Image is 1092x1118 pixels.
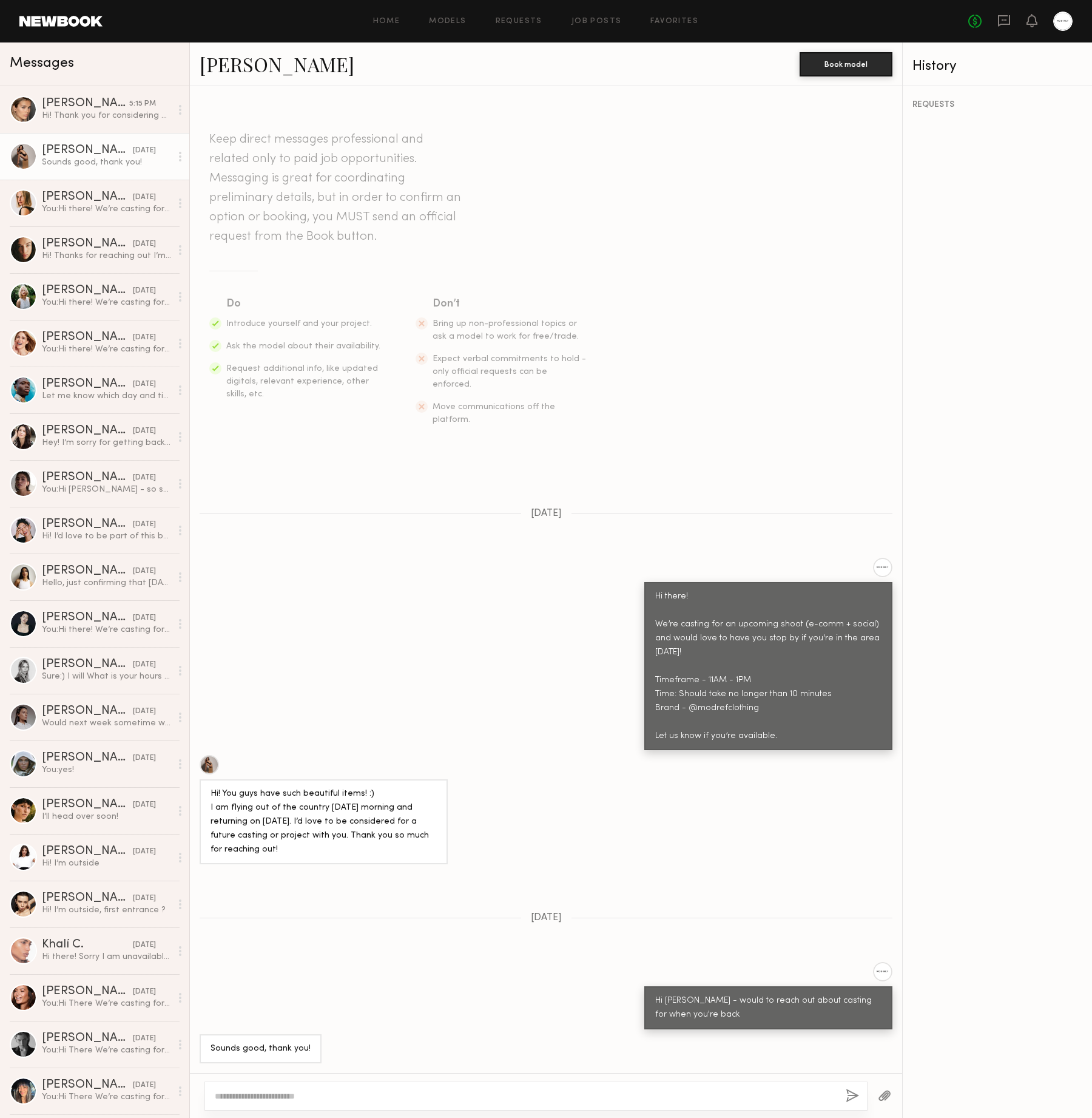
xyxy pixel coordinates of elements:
[42,659,133,671] div: [PERSON_NAME]
[211,1042,311,1056] div: Sounds good, thank you!
[42,518,133,530] div: [PERSON_NAME]
[531,509,562,519] span: [DATE]
[42,892,133,904] div: [PERSON_NAME]
[209,130,464,246] header: Keep direct messages professional and related only to paid job opportunities. Messaging is great ...
[42,799,133,811] div: [PERSON_NAME]
[571,18,622,25] a: Job Posts
[133,379,156,390] div: [DATE]
[42,378,133,390] div: [PERSON_NAME]
[133,799,156,811] div: [DATE]
[42,344,171,355] div: You: Hi there! We’re casting for an upcoming shoot (e-comm + social) and would love to have you s...
[655,590,881,743] div: Hi there! We’re casting for an upcoming shoot (e-comm + social) and would love to have you stop b...
[42,1079,133,1091] div: [PERSON_NAME]
[42,1045,171,1056] div: You: Hi There We’re casting for an upcoming shoot (e-comm + social) and would love to have you st...
[496,18,542,25] a: Requests
[133,145,156,157] div: [DATE]
[42,530,171,542] div: Hi! I’d love to be part of this but the location is quite far from me for a casting. If you’re ev...
[133,753,156,764] div: [DATE]
[42,472,133,484] div: [PERSON_NAME]
[429,18,466,25] a: Models
[373,18,400,25] a: Home
[531,913,562,923] span: [DATE]
[133,566,156,577] div: [DATE]
[42,998,171,1009] div: You: Hi There We’re casting for an upcoming shoot (e-comm + social) and would love to have you st...
[133,332,156,344] div: [DATE]
[42,110,171,121] div: Hi! Thank you for considering me - may i ask when the job/shoot is and what's the pay? Also, I'm ...
[42,331,133,344] div: [PERSON_NAME]
[42,845,133,858] div: [PERSON_NAME]
[226,342,380,350] span: Ask the model about their availability.
[42,1091,171,1103] div: You: Hi There We’re casting for an upcoming shoot (e-comm + social) and would love to have you st...
[433,403,555,424] span: Move communications off the platform.
[800,52,892,76] button: Book model
[10,56,74,70] span: Messages
[226,320,372,328] span: Introduce yourself and your project.
[133,192,156,203] div: [DATE]
[42,986,133,998] div: [PERSON_NAME]
[42,752,133,764] div: [PERSON_NAME]
[42,191,133,203] div: [PERSON_NAME]
[912,59,1082,73] div: History
[42,390,171,402] div: Let me know which day and time work for you
[42,811,171,822] div: I’ll head over soon!
[42,671,171,682] div: Sure:) I will What is your hours for [DATE] when I can stop by:)?
[133,893,156,904] div: [DATE]
[42,144,133,157] div: [PERSON_NAME]
[133,1080,156,1091] div: [DATE]
[133,846,156,858] div: [DATE]
[42,939,133,951] div: Khalí C.
[42,425,133,437] div: [PERSON_NAME]
[42,250,171,262] div: Hi! Thanks for reaching out I’m not in the city I’ll be in a week… would love to be part of this ...
[42,624,171,635] div: You: Hi there! We’re casting for an upcoming shoot (e-comm + social) and would love to have you s...
[133,425,156,437] div: [DATE]
[42,904,171,916] div: Hi! I’m outside, first entrance ?
[133,986,156,998] div: [DATE]
[42,764,171,776] div: You: yes!
[42,484,171,495] div: You: Hi [PERSON_NAME] - so sorry just missed this message and didn't see you! Are you able to com...
[433,320,579,340] span: Bring up non-professional topics or ask a model to work for free/trade.
[655,994,881,1022] div: Hi [PERSON_NAME] - would to reach out about casting for when you're back
[42,951,171,963] div: Hi there! Sorry I am unavailable. I’m in [GEOGRAPHIC_DATA] until 25th
[133,472,156,484] div: [DATE]
[133,239,156,250] div: [DATE]
[133,706,156,717] div: [DATE]
[42,717,171,729] div: Would next week sometime work for you?
[133,285,156,297] div: [DATE]
[42,98,129,110] div: [PERSON_NAME]
[129,98,156,110] div: 5:15 PM
[133,940,156,951] div: [DATE]
[133,612,156,624] div: [DATE]
[42,437,171,449] div: Hey! I’m sorry for getting back to you so late but I’ve got Covid, so can’t make it unfortunately.
[211,787,437,857] div: Hi! You guys have such beautiful items! :) I am flying out of the country [DATE] morning and retu...
[800,58,892,69] a: Book model
[42,1032,133,1045] div: [PERSON_NAME]
[433,355,586,388] span: Expect verbal commitments to hold - only official requests can be enforced.
[42,705,133,717] div: [PERSON_NAME]
[42,612,133,624] div: [PERSON_NAME]
[200,51,354,77] a: [PERSON_NAME]
[133,659,156,671] div: [DATE]
[133,519,156,530] div: [DATE]
[226,365,378,398] span: Request additional info, like updated digitals, relevant experience, other skills, etc.
[42,285,133,297] div: [PERSON_NAME]
[42,858,171,869] div: Hi! I’m outside
[433,296,588,313] div: Don’t
[42,297,171,308] div: You: Hi there! We’re casting for an upcoming shoot (e-comm + social) and would love to have you s...
[42,238,133,250] div: [PERSON_NAME]
[42,565,133,577] div: [PERSON_NAME]
[226,296,382,313] div: Do
[133,1033,156,1045] div: [DATE]
[42,157,171,168] div: Sounds good, thank you!
[650,18,698,25] a: Favorites
[42,577,171,589] div: Hello, just confirming that [DATE] at 11 am still works? Thank you, looking forward to it.
[42,203,171,215] div: You: Hi there! We’re casting for an upcoming shoot (e-comm + social) and would love to have you s...
[912,101,1082,109] div: REQUESTS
